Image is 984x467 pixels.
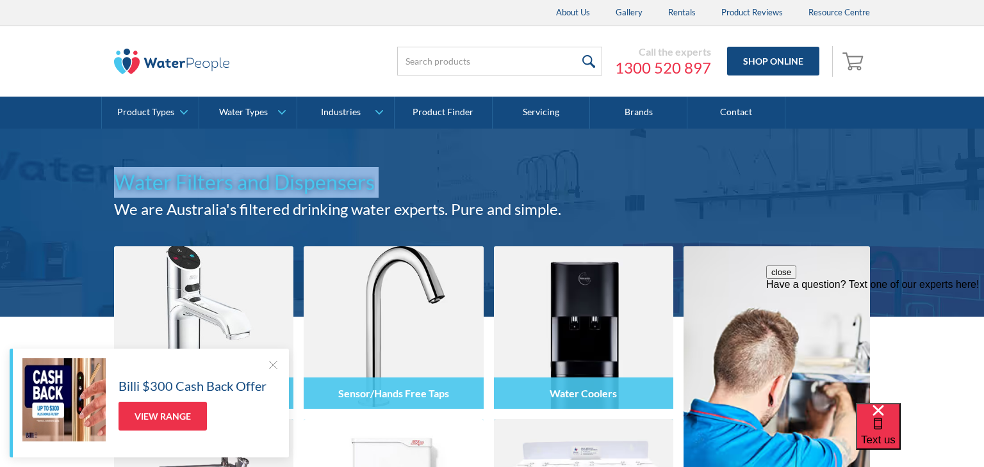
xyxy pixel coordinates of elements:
h4: Water Coolers [550,387,617,399]
div: Product Types [117,107,174,118]
a: Open empty cart [839,46,870,77]
a: Water Types [199,97,296,129]
a: 1300 520 897 [615,58,711,77]
img: Billi $300 Cash Back Offer [22,358,106,441]
div: Water Types [219,107,268,118]
iframe: podium webchat widget prompt [766,265,984,419]
div: Industries [321,107,361,118]
img: The Water People [114,49,229,74]
a: Contact [687,97,785,129]
div: Call the experts [615,45,711,58]
img: Sensor/Hands Free Taps [304,246,483,409]
a: Shop Online [727,47,819,75]
img: Water Coolers [494,246,673,409]
a: Brands [590,97,687,129]
a: Servicing [493,97,590,129]
a: Industries [297,97,394,129]
h5: Billi $300 Cash Back Offer [119,376,266,395]
a: Product Finder [395,97,492,129]
iframe: podium webchat widget bubble [856,403,984,467]
a: Product Types [102,97,199,129]
img: Filtered Water Taps [114,246,293,409]
input: Search products [397,47,602,75]
a: View Range [119,402,207,431]
h4: Sensor/Hands Free Taps [338,387,449,399]
img: shopping cart [842,51,867,71]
